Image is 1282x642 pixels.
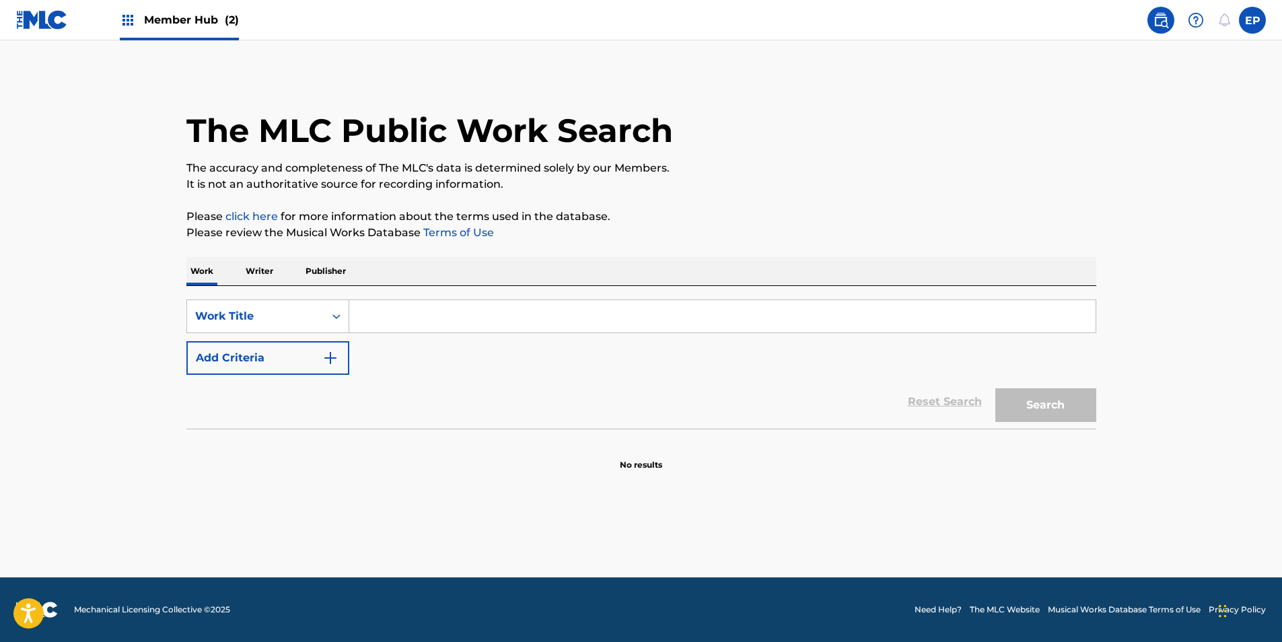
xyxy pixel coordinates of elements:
h1: The MLC Public Work Search [186,110,673,151]
p: No results [620,443,662,471]
a: click here [225,210,278,223]
span: (2) [225,13,239,26]
p: Publisher [301,257,350,285]
p: Please for more information about the terms used in the database. [186,209,1096,225]
span: Member Hub [144,12,239,28]
p: Writer [242,257,277,285]
div: Drag [1219,591,1227,631]
img: help [1188,12,1204,28]
img: search [1153,12,1169,28]
img: 9d2ae6d4665cec9f34b9.svg [322,350,339,366]
a: The MLC Website [970,604,1040,616]
p: Work [186,257,217,285]
div: Notifications [1217,13,1231,27]
div: User Menu [1239,7,1266,34]
img: logo [16,602,58,618]
img: Top Rightsholders [120,12,136,28]
a: Privacy Policy [1209,604,1266,616]
p: The accuracy and completeness of The MLC's data is determined solely by our Members. [186,160,1096,176]
p: Please review the Musical Works Database [186,225,1096,241]
a: Musical Works Database Terms of Use [1048,604,1201,616]
iframe: Chat Widget [1215,577,1282,642]
a: Terms of Use [421,226,494,239]
button: Add Criteria [186,341,349,375]
a: Public Search [1147,7,1174,34]
form: Search Form [186,299,1096,429]
p: It is not an authoritative source for recording information. [186,176,1096,192]
div: Help [1182,7,1209,34]
div: Work Title [195,308,316,324]
img: MLC Logo [16,10,68,30]
a: Need Help? [915,604,962,616]
span: Mechanical Licensing Collective © 2025 [74,604,230,616]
